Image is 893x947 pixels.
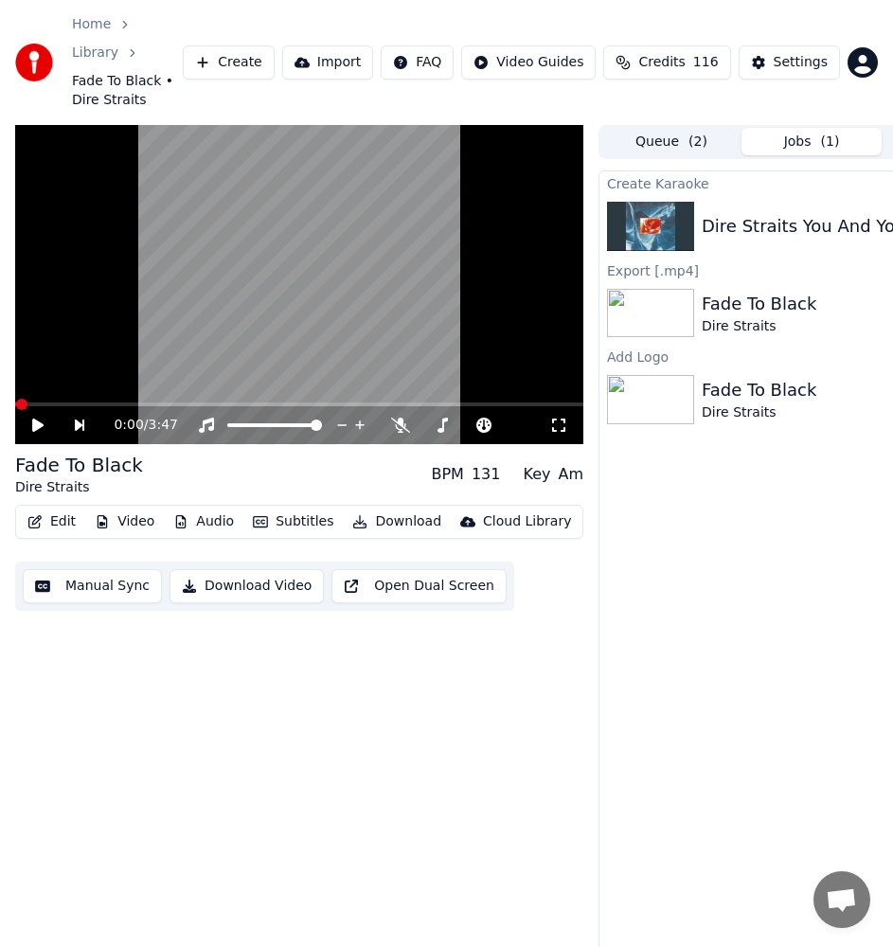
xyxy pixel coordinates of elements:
button: Edit [20,509,83,535]
button: Subtitles [245,509,341,535]
button: Audio [166,509,241,535]
span: Credits [638,53,685,72]
span: 3:47 [149,416,178,435]
span: ( 1 ) [821,133,840,152]
div: Fade To Black [702,291,816,317]
nav: breadcrumb [72,15,183,110]
span: 0:00 [114,416,143,435]
button: Video [87,509,162,535]
span: ( 2 ) [688,133,707,152]
button: Credits116 [603,45,730,80]
div: Settings [774,53,828,72]
button: Download Video [170,569,324,603]
button: Download [345,509,449,535]
button: Open Dual Screen [331,569,507,603]
div: Am [558,463,583,486]
div: Open de chat [813,871,870,928]
span: 116 [693,53,719,72]
button: Import [282,45,373,80]
button: Queue [601,128,741,155]
button: Settings [739,45,840,80]
div: 131 [472,463,501,486]
button: Jobs [741,128,882,155]
button: FAQ [381,45,454,80]
div: / [114,416,159,435]
div: Dire Straits [702,403,816,422]
div: Key [523,463,550,486]
span: Fade To Black • Dire Straits [72,72,183,110]
div: Fade To Black [15,452,143,478]
img: youka [15,44,53,81]
div: Dire Straits [15,478,143,497]
div: Fade To Black [702,377,816,403]
a: Home [72,15,111,34]
div: Dire Straits [702,317,816,336]
button: Video Guides [461,45,596,80]
a: Library [72,44,118,63]
button: Manual Sync [23,569,162,603]
div: BPM [431,463,463,486]
div: Cloud Library [483,512,571,531]
button: Create [183,45,275,80]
